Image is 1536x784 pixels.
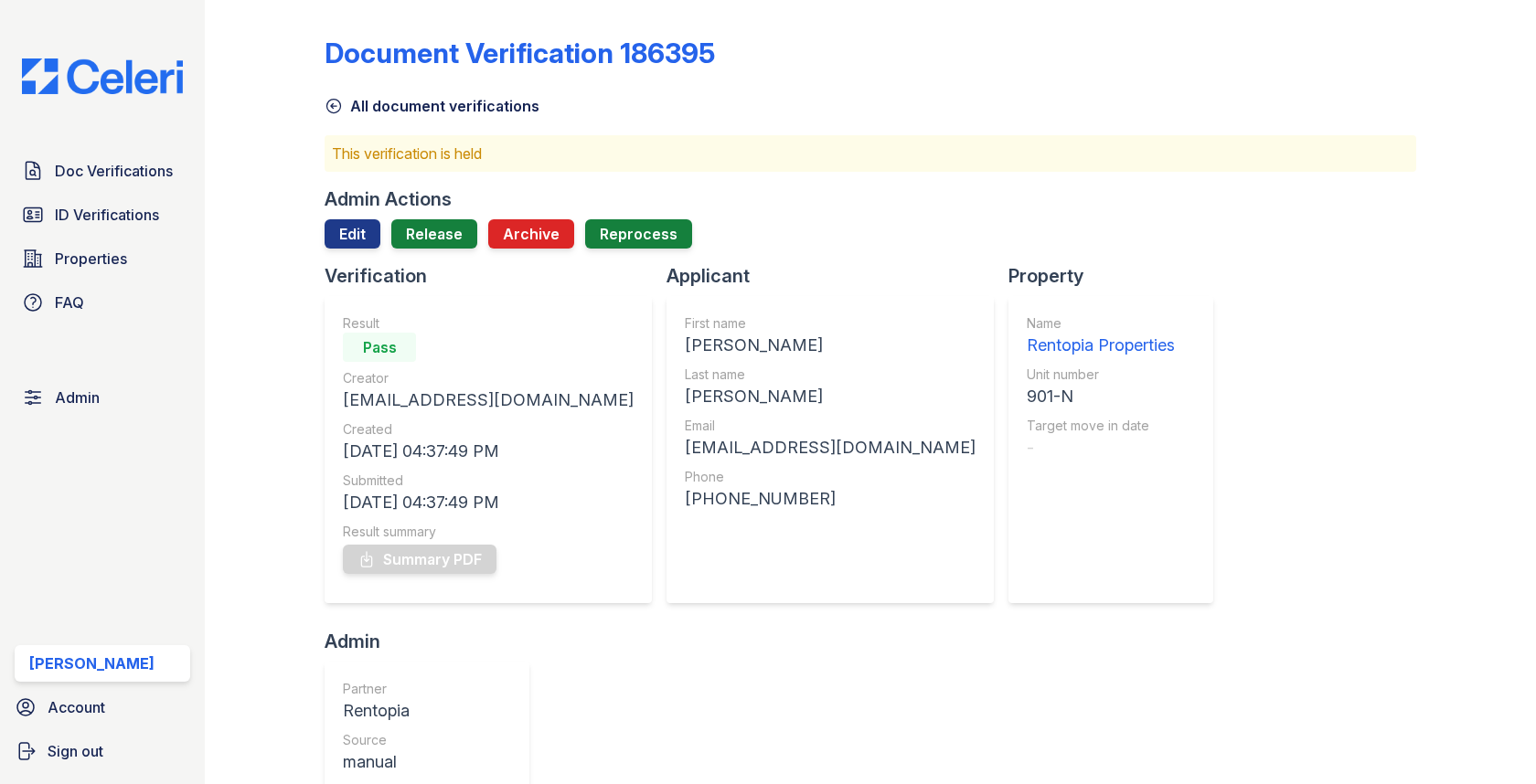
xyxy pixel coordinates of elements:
[585,219,692,249] button: Reprocess
[7,689,197,726] a: Account
[1027,435,1175,461] div: -
[343,333,416,362] div: Pass
[685,314,976,333] div: First name
[55,204,159,226] span: ID Verifications
[343,490,634,515] div: [DATE] 04:37:49 PM
[29,652,155,674] div: [PERSON_NAME]
[55,160,173,182] span: Doc Verifications
[325,186,452,212] div: Admin Actions
[15,196,190,233] a: ID Verifications
[1027,314,1175,358] a: Name Rentopia Properties
[343,749,465,775] div: manual
[1027,314,1175,333] div: Name
[15,379,190,416] a: Admin
[343,420,634,439] div: Created
[343,369,634,387] div: Creator
[325,37,715,69] div: Document Verification 186395
[685,384,976,409] div: [PERSON_NAME]
[685,417,976,435] div: Email
[15,240,190,277] a: Properties
[7,733,197,769] a: Sign out
[1027,384,1175,409] div: 901-N
[55,248,127,270] span: Properties
[343,387,634,413] div: [EMAIL_ADDRESS][DOMAIN_NAME]
[343,439,634,464] div: [DATE] 04:37:49 PM
[343,314,634,333] div: Result
[55,387,100,408] span: Admin
[343,698,465,724] div: Rentopia
[343,471,634,490] div: Submitted
[332,143,1408,164] p: This verification is held
[325,629,544,654] div: Admin
[15,284,190,321] a: FAQ
[343,680,465,698] div: Partner
[1027,366,1175,384] div: Unit number
[48,740,103,762] span: Sign out
[685,486,976,512] div: [PHONE_NUMBER]
[48,696,105,718] span: Account
[1027,417,1175,435] div: Target move in date
[685,435,976,461] div: [EMAIL_ADDRESS][DOMAIN_NAME]
[7,58,197,94] img: CE_Logo_Blue-a8612792a0a2168367f1c8372b55b34899dd931a85d93a1a3d3e32e68fde9ad4.png
[343,523,634,541] div: Result summary
[15,153,190,189] a: Doc Verifications
[1008,263,1228,289] div: Property
[325,263,667,289] div: Verification
[343,731,465,749] div: Source
[667,263,1008,289] div: Applicant
[1027,333,1175,358] div: Rentopia Properties
[325,95,539,117] a: All document verifications
[391,219,477,249] a: Release
[55,291,84,313] span: FAQ
[488,219,574,249] button: Archive
[685,333,976,358] div: [PERSON_NAME]
[325,219,380,249] a: Edit
[685,468,976,486] div: Phone
[685,366,976,384] div: Last name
